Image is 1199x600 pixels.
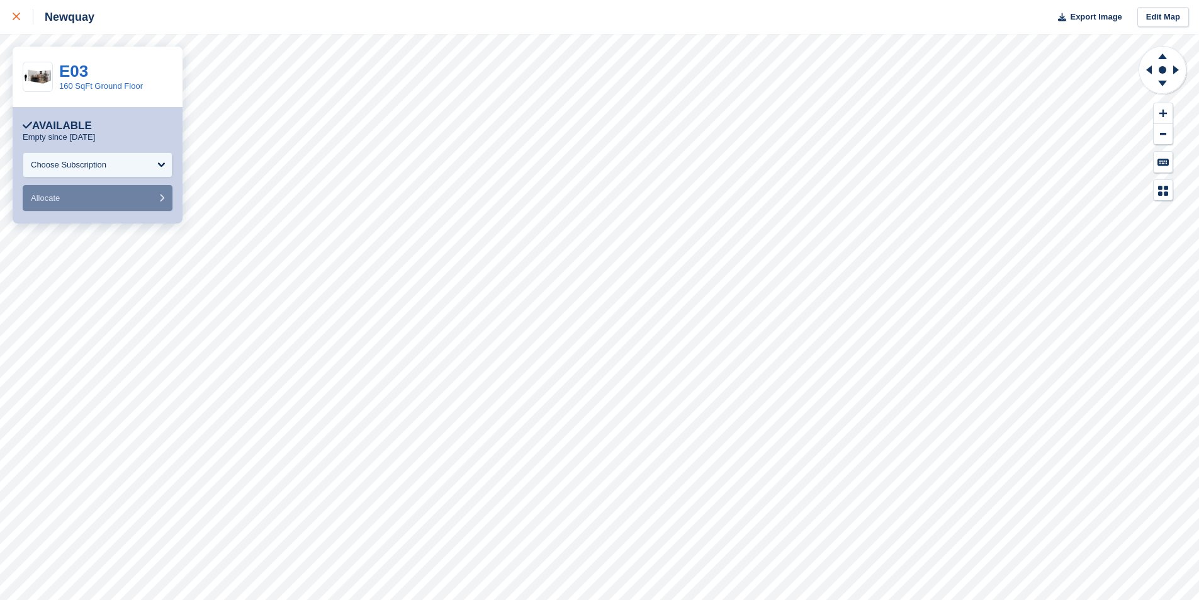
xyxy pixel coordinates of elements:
div: Choose Subscription [31,159,106,171]
div: Available [23,120,92,132]
button: Map Legend [1154,180,1173,201]
img: 150-sqft-unit.jpg [23,66,52,88]
span: Export Image [1070,11,1122,23]
button: Keyboard Shortcuts [1154,152,1173,173]
a: 160 SqFt Ground Floor [59,81,143,91]
a: E03 [59,62,88,81]
p: Empty since [DATE] [23,132,95,142]
button: Export Image [1050,7,1122,28]
button: Zoom In [1154,103,1173,124]
div: Newquay [33,9,94,25]
button: Allocate [23,185,172,211]
button: Zoom Out [1154,124,1173,145]
a: Edit Map [1137,7,1189,28]
span: Allocate [31,193,60,203]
